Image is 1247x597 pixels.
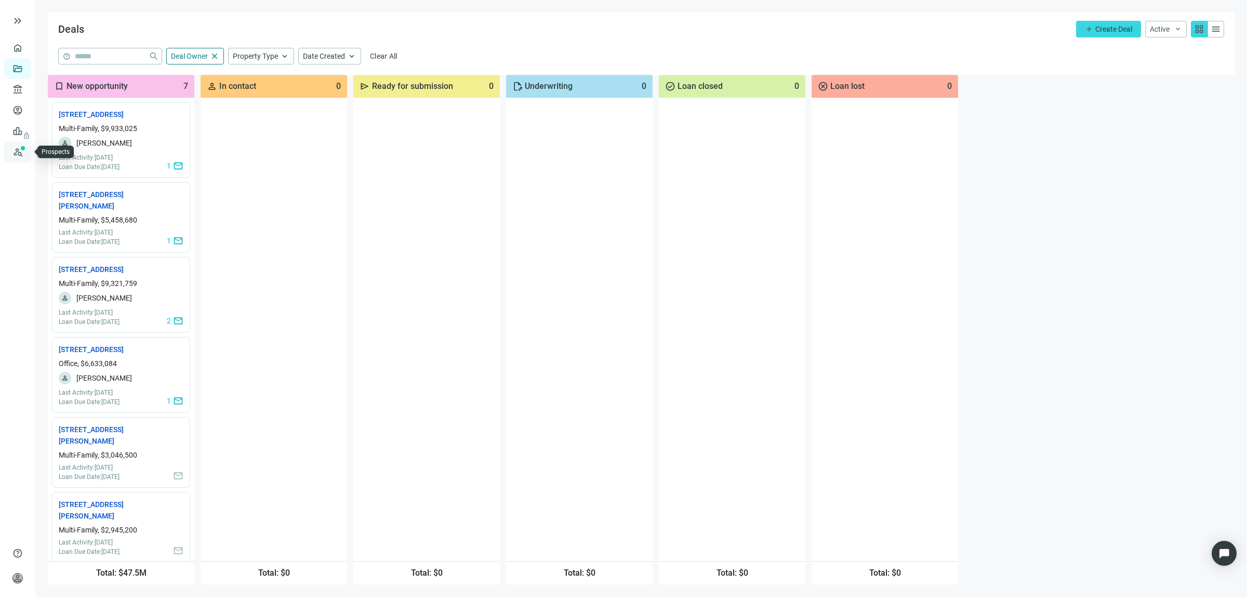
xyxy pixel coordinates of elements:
[1145,21,1187,37] button: Activekeyboard_arrow_down
[76,292,132,304] span: [PERSON_NAME]
[61,374,69,382] span: person
[173,236,183,246] span: mail
[59,499,152,522] a: [STREET_ADDRESS][PERSON_NAME]
[167,317,171,325] span: 2
[12,573,23,583] span: person
[1194,24,1204,34] span: grid_view
[370,52,397,60] span: Clear All
[61,294,69,302] span: person
[210,51,219,61] span: close
[48,561,194,585] div: Total: $ 47.5M
[303,52,345,60] span: Date Created
[61,139,69,147] span: person
[1095,25,1132,33] span: Create Deal
[59,109,124,120] a: [STREET_ADDRESS]
[11,15,24,27] button: keyboard_double_arrow_right
[59,124,183,133] div: Multi-Family, $9,933,025
[489,81,494,92] span: 0
[233,52,278,60] span: Property Type
[59,359,183,368] div: Office, $6,633,084
[642,81,646,92] span: 0
[59,388,120,397] div: Last Activity: [DATE]
[76,372,132,384] span: [PERSON_NAME]
[1174,25,1182,33] span: keyboard_arrow_down
[59,451,183,459] div: Multi-Family, $3,046,500
[360,81,370,92] span: send
[201,561,347,585] div: Total: $ 0
[506,561,653,585] div: Total: $ 0
[173,546,183,556] span: mail
[167,237,171,245] span: 1
[818,81,828,92] span: cancel
[59,264,124,275] a: [STREET_ADDRESS]
[59,279,183,288] div: Multi-Family, $9,321,759
[353,561,500,585] div: Total: $ 0
[59,163,120,171] div: Loan Due Date: [DATE]
[794,81,799,92] span: 0
[59,216,183,224] div: Multi-Family, $5,458,680
[947,81,952,92] span: 0
[173,316,183,326] span: mail
[336,81,341,92] span: 0
[173,396,183,406] span: mail
[353,75,500,98] div: Ready for submission
[167,397,171,405] span: 1
[659,75,805,98] div: Loan closed
[59,228,120,237] div: Last Activity: [DATE]
[1150,25,1170,33] span: Active
[171,52,208,60] span: Deal Owner
[59,463,120,472] div: Last Activity: [DATE]
[1212,541,1237,566] div: Open Intercom Messenger
[812,561,958,585] div: Total: $ 0
[12,548,23,559] span: help
[1076,21,1141,37] button: addCreate Deal
[59,189,152,212] a: [STREET_ADDRESS][PERSON_NAME]
[48,75,194,98] div: New opportunity
[59,153,120,162] div: Last Activity: [DATE]
[207,81,217,92] span: person
[59,424,152,447] a: [STREET_ADDRESS][PERSON_NAME]
[59,548,120,556] div: Loan Due Date: [DATE]
[659,561,805,585] div: Total: $ 0
[59,318,120,326] div: Loan Due Date: [DATE]
[173,161,183,171] span: mail
[365,48,402,64] button: Clear All
[59,473,120,481] div: Loan Due Date: [DATE]
[665,81,675,92] span: check_circle
[59,538,120,547] div: Last Activity: [DATE]
[183,81,188,92] span: 7
[59,398,120,406] div: Loan Due Date: [DATE]
[59,238,120,246] div: Loan Due Date: [DATE]
[347,51,356,61] span: keyboard_arrow_up
[1211,24,1221,34] span: menu
[506,75,653,98] div: Underwriting
[1085,25,1093,33] span: add
[76,137,132,149] span: [PERSON_NAME]
[280,51,289,61] span: keyboard_arrow_up
[63,53,71,60] span: help
[59,308,120,317] div: Last Activity: [DATE]
[54,81,64,92] span: bookmark
[812,75,958,98] div: Loan lost
[512,81,523,92] span: edit_document
[167,162,171,170] span: 1
[173,471,183,481] span: mail
[59,526,183,534] div: Multi-Family, $2,945,200
[201,75,347,98] div: In contact
[59,344,124,355] a: [STREET_ADDRESS]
